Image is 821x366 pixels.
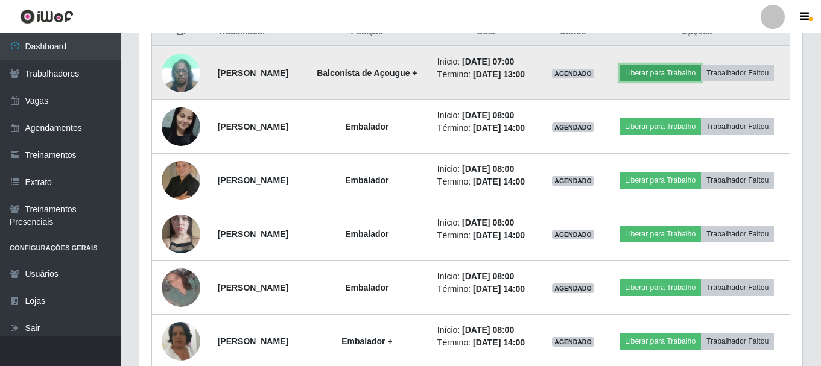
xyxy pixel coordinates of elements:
[437,122,535,134] li: Término:
[552,230,594,239] span: AGENDADO
[345,283,388,292] strong: Embalador
[620,226,701,242] button: Liberar para Trabalho
[437,216,535,229] li: Início:
[552,283,594,293] span: AGENDADO
[317,68,417,78] strong: Balconista de Açougue +
[437,270,535,283] li: Início:
[473,230,525,240] time: [DATE] 14:00
[218,229,288,239] strong: [PERSON_NAME]
[620,279,701,296] button: Liberar para Trabalho
[345,229,388,239] strong: Embalador
[437,163,535,175] li: Início:
[162,47,200,98] img: 1704231584676.jpeg
[462,271,514,281] time: [DATE] 08:00
[437,109,535,122] li: Início:
[345,122,388,131] strong: Embalador
[462,325,514,335] time: [DATE] 08:00
[462,218,514,227] time: [DATE] 08:00
[437,55,535,68] li: Início:
[620,118,701,135] button: Liberar para Trabalho
[437,283,535,295] li: Término:
[701,226,774,242] button: Trabalhador Faltou
[437,229,535,242] li: Término:
[701,279,774,296] button: Trabalhador Faltou
[218,175,288,185] strong: [PERSON_NAME]
[701,65,774,81] button: Trabalhador Faltou
[218,336,288,346] strong: [PERSON_NAME]
[218,122,288,131] strong: [PERSON_NAME]
[620,65,701,81] button: Liberar para Trabalho
[701,118,774,135] button: Trabalhador Faltou
[701,333,774,350] button: Trabalhador Faltou
[473,69,525,79] time: [DATE] 13:00
[218,283,288,292] strong: [PERSON_NAME]
[437,175,535,188] li: Término:
[20,9,74,24] img: CoreUI Logo
[345,175,388,185] strong: Embalador
[552,337,594,347] span: AGENDADO
[473,177,525,186] time: [DATE] 14:00
[552,69,594,78] span: AGENDADO
[552,122,594,132] span: AGENDADO
[473,338,525,347] time: [DATE] 14:00
[462,110,514,120] time: [DATE] 08:00
[620,333,701,350] button: Liberar para Trabalho
[218,68,288,78] strong: [PERSON_NAME]
[162,268,200,307] img: 1752719654898.jpeg
[341,336,392,346] strong: Embalador +
[437,336,535,349] li: Término:
[701,172,774,189] button: Trabalhador Faltou
[473,123,525,133] time: [DATE] 14:00
[473,284,525,294] time: [DATE] 14:00
[462,164,514,174] time: [DATE] 08:00
[552,176,594,186] span: AGENDADO
[437,324,535,336] li: Início:
[437,68,535,81] li: Término:
[620,172,701,189] button: Liberar para Trabalho
[162,101,200,152] img: 1651018205499.jpeg
[462,57,514,66] time: [DATE] 07:00
[162,161,200,200] img: 1679057425949.jpeg
[162,200,200,268] img: 1747227307483.jpeg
